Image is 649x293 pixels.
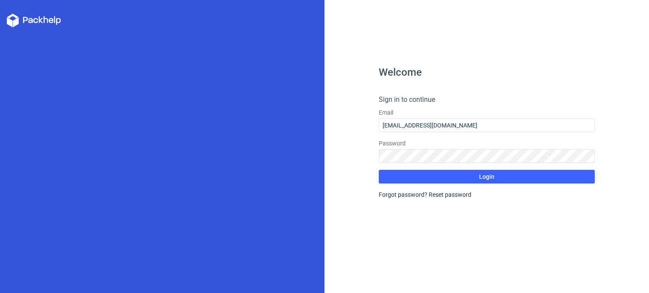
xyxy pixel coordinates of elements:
[379,190,595,199] div: Forgot password?
[379,67,595,77] h1: Welcome
[479,174,494,180] span: Login
[379,170,595,183] button: Login
[379,108,595,117] label: Email
[429,191,471,198] a: Reset password
[379,95,595,105] h4: Sign in to continue
[379,139,595,148] label: Password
